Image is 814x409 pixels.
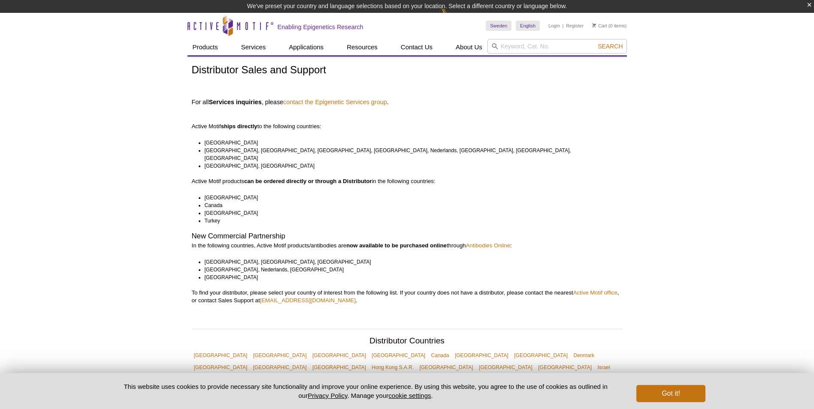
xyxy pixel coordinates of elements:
[205,266,615,274] li: [GEOGRAPHIC_DATA], Nederlands, [GEOGRAPHIC_DATA]
[251,349,309,361] a: [GEOGRAPHIC_DATA]
[548,23,560,29] a: Login
[466,242,510,249] a: Antibodies Online
[573,289,617,296] a: Active Motif office
[310,349,368,361] a: [GEOGRAPHIC_DATA]
[192,232,623,240] h2: New Commercial Partnership
[260,297,356,304] a: [EMAIL_ADDRESS][DOMAIN_NAME]
[396,39,438,55] a: Contact Us
[477,361,535,373] a: [GEOGRAPHIC_DATA]
[109,382,623,400] p: This website uses cookies to provide necessary site functionality and improve your online experie...
[192,361,250,373] a: [GEOGRAPHIC_DATA]
[192,337,623,347] h2: Distributor Countries
[205,162,615,170] li: [GEOGRAPHIC_DATA], [GEOGRAPHIC_DATA]
[598,43,623,50] span: Search
[310,361,368,373] a: [GEOGRAPHIC_DATA]
[205,147,615,162] li: [GEOGRAPHIC_DATA], [GEOGRAPHIC_DATA], [GEOGRAPHIC_DATA], [GEOGRAPHIC_DATA], Nederlands, [GEOGRAPH...
[369,349,427,361] a: [GEOGRAPHIC_DATA]
[451,39,487,55] a: About Us
[487,39,627,54] input: Keyword, Cat. No.
[636,385,705,402] button: Got it!
[192,289,623,304] p: To find your distributor, please select your country of interest from the following list. If your...
[512,349,570,361] a: [GEOGRAPHIC_DATA]
[486,21,511,31] a: Sweden
[205,209,615,217] li: [GEOGRAPHIC_DATA]
[251,361,309,373] a: [GEOGRAPHIC_DATA]
[205,139,615,147] li: [GEOGRAPHIC_DATA]
[188,39,223,55] a: Products
[563,21,564,31] li: |
[536,361,594,373] a: [GEOGRAPHIC_DATA]
[429,349,451,361] a: Canada
[236,39,271,55] a: Services
[369,361,416,373] a: Hong Kong S.A.R.
[221,123,257,129] strong: ships directly
[453,349,511,361] a: [GEOGRAPHIC_DATA]
[205,258,615,266] li: [GEOGRAPHIC_DATA], [GEOGRAPHIC_DATA], [GEOGRAPHIC_DATA]
[346,242,447,249] strong: now available to be purchased online
[205,274,615,281] li: [GEOGRAPHIC_DATA]
[441,6,464,27] img: Change Here
[283,98,387,106] a: contact the Epigenetic Services group
[592,21,627,31] li: (0 items)
[566,23,584,29] a: Register
[342,39,383,55] a: Resources
[388,392,431,399] button: cookie settings
[205,201,615,209] li: Canada
[192,107,623,130] p: Active Motif to the following countries:
[244,178,372,184] strong: can be ordered directly or through a Distributor
[192,242,623,250] p: In the following countries, Active Motif products/antibodies are through :
[278,23,363,31] h2: Enabling Epigenetics Research
[592,23,607,29] a: Cart
[284,39,329,55] a: Applications
[192,64,623,77] h1: Distributor Sales and Support
[205,217,615,225] li: Turkey
[209,99,261,105] strong: Services inquiries
[418,361,475,373] a: [GEOGRAPHIC_DATA]
[192,98,623,106] h4: For all , please .
[205,194,615,201] li: [GEOGRAPHIC_DATA]
[571,349,596,361] a: Denmark
[192,349,250,361] a: [GEOGRAPHIC_DATA]
[596,361,612,373] a: Israel
[595,42,625,50] button: Search
[516,21,540,31] a: English
[192,177,623,185] p: Active Motif products in the following countries:
[592,23,596,27] img: Your Cart
[308,392,347,399] a: Privacy Policy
